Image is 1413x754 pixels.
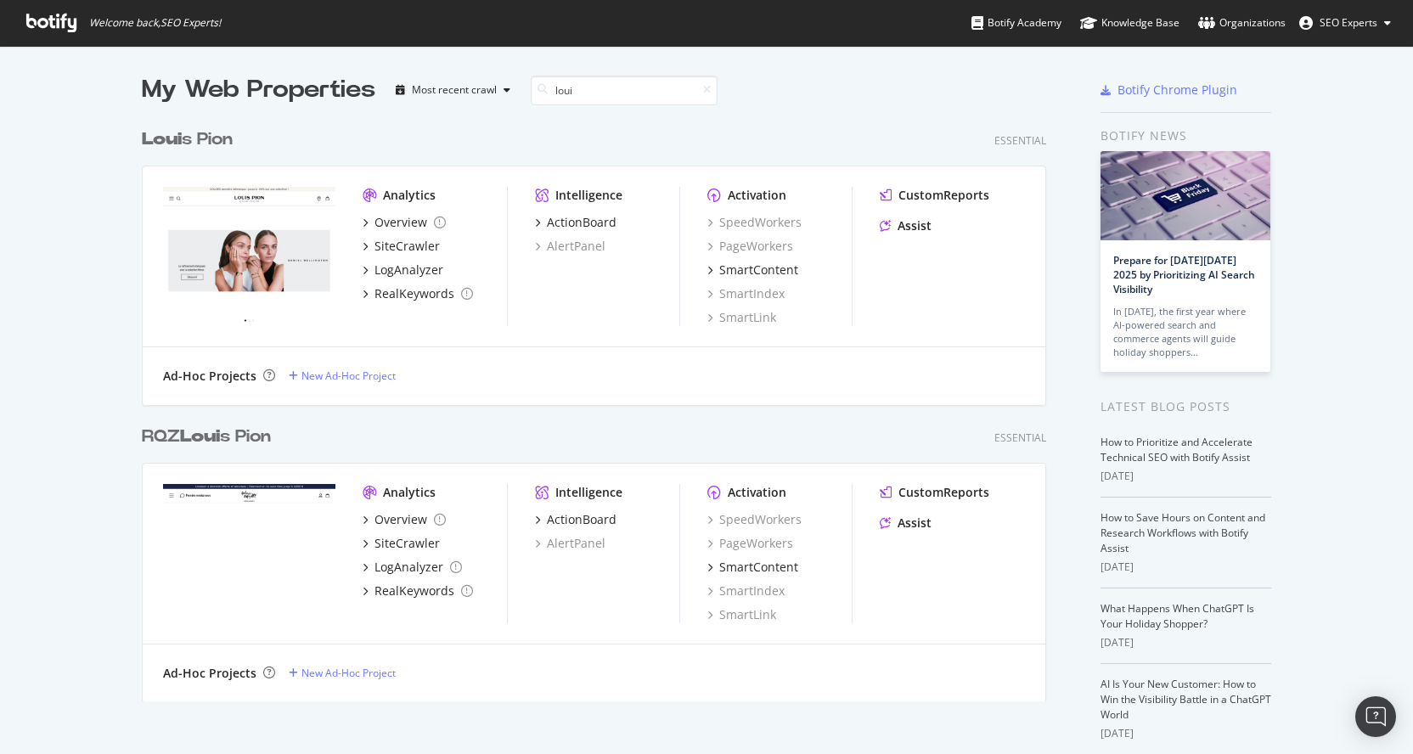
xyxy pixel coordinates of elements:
[1101,82,1237,98] a: Botify Chrome Plugin
[898,515,932,532] div: Assist
[1101,151,1270,240] img: Prepare for Black Friday 2025 by Prioritizing AI Search Visibility
[142,127,233,152] div: s Pion
[707,559,798,576] a: SmartContent
[531,76,718,105] input: Search
[728,187,786,204] div: Activation
[1113,253,1255,296] a: Prepare for [DATE][DATE] 2025 by Prioritizing AI Search Visibility
[289,666,396,680] a: New Ad-Hoc Project
[535,535,605,552] a: AlertPanel
[707,535,793,552] a: PageWorkers
[180,428,220,445] b: Loui
[1101,510,1265,555] a: How to Save Hours on Content and Research Workflows with Botify Assist
[374,238,440,255] div: SiteCrawler
[1080,14,1179,31] div: Knowledge Base
[363,285,473,302] a: RealKeywords
[1113,305,1258,359] div: In [DATE], the first year where AI-powered search and commerce agents will guide holiday shoppers…
[728,484,786,501] div: Activation
[1101,726,1271,741] div: [DATE]
[363,535,440,552] a: SiteCrawler
[383,187,436,204] div: Analytics
[163,187,335,324] img: louispion.fr
[363,582,473,599] a: RealKeywords
[374,262,443,279] div: LogAnalyzer
[555,187,622,204] div: Intelligence
[707,582,785,599] a: SmartIndex
[142,425,271,449] div: RQZ s Pion
[880,187,989,204] a: CustomReports
[289,369,396,383] a: New Ad-Hoc Project
[142,131,182,148] b: Loui
[707,262,798,279] a: SmartContent
[880,484,989,501] a: CustomReports
[1101,435,1253,464] a: How to Prioritize and Accelerate Technical SEO with Botify Assist
[374,582,454,599] div: RealKeywords
[301,369,396,383] div: New Ad-Hoc Project
[142,107,1060,701] div: grid
[1101,397,1271,416] div: Latest Blog Posts
[1101,677,1271,722] a: AI Is Your New Customer: How to Win the Visibility Battle in a ChatGPT World
[555,484,622,501] div: Intelligence
[1101,469,1271,484] div: [DATE]
[547,214,616,231] div: ActionBoard
[1286,9,1405,37] button: SEO Experts
[363,511,446,528] a: Overview
[707,285,785,302] a: SmartIndex
[994,430,1046,445] div: Essential
[994,133,1046,148] div: Essential
[163,484,335,622] img: rqz-galerieslafayette.com
[547,511,616,528] div: ActionBoard
[374,285,454,302] div: RealKeywords
[363,214,446,231] a: Overview
[383,484,436,501] div: Analytics
[163,665,256,682] div: Ad-Hoc Projects
[363,238,440,255] a: SiteCrawler
[1101,560,1271,575] div: [DATE]
[707,511,802,528] a: SpeedWorkers
[1198,14,1286,31] div: Organizations
[363,262,443,279] a: LogAnalyzer
[1355,696,1396,737] div: Open Intercom Messenger
[363,559,462,576] a: LogAnalyzer
[142,425,278,449] a: RQZLouis Pion
[412,85,497,95] div: Most recent crawl
[374,511,427,528] div: Overview
[1117,82,1237,98] div: Botify Chrome Plugin
[1101,635,1271,650] div: [DATE]
[719,262,798,279] div: SmartContent
[898,217,932,234] div: Assist
[898,484,989,501] div: CustomReports
[898,187,989,204] div: CustomReports
[142,127,239,152] a: Louis Pion
[301,666,396,680] div: New Ad-Hoc Project
[971,14,1061,31] div: Botify Academy
[535,511,616,528] a: ActionBoard
[880,217,932,234] a: Assist
[163,368,256,385] div: Ad-Hoc Projects
[535,214,616,231] a: ActionBoard
[1101,601,1254,631] a: What Happens When ChatGPT Is Your Holiday Shopper?
[142,73,375,107] div: My Web Properties
[1101,127,1271,145] div: Botify news
[880,515,932,532] a: Assist
[374,535,440,552] div: SiteCrawler
[374,214,427,231] div: Overview
[707,606,776,623] a: SmartLink
[89,16,221,30] span: Welcome back, SEO Experts !
[374,559,443,576] div: LogAnalyzer
[719,559,798,576] div: SmartContent
[389,76,517,104] button: Most recent crawl
[707,238,793,255] a: PageWorkers
[707,309,776,326] a: SmartLink
[535,238,605,255] a: AlertPanel
[707,214,802,231] a: SpeedWorkers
